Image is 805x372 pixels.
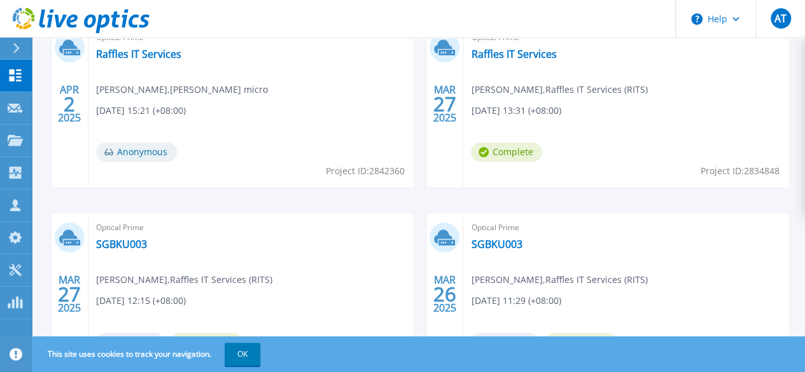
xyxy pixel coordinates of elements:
[57,271,81,317] div: MAR 2025
[96,294,186,308] span: [DATE] 12:15 (+08:00)
[225,343,260,366] button: OK
[96,238,147,251] a: SGBKU003
[96,333,164,352] span: Archived
[58,289,81,300] span: 27
[701,164,780,178] span: Project ID: 2834848
[471,273,647,287] span: [PERSON_NAME] , Raffles IT Services (RITS)
[471,83,647,97] span: [PERSON_NAME] , Raffles IT Services (RITS)
[96,221,407,235] span: Optical Prime
[171,333,242,352] span: Complete
[471,48,556,60] a: Raffles IT Services
[96,273,272,287] span: [PERSON_NAME] , Raffles IT Services (RITS)
[433,289,456,300] span: 26
[433,81,457,127] div: MAR 2025
[325,164,404,178] span: Project ID: 2842360
[57,81,81,127] div: APR 2025
[471,104,561,118] span: [DATE] 13:31 (+08:00)
[96,48,181,60] a: Raffles IT Services
[471,142,542,162] span: Complete
[471,221,781,235] span: Optical Prime
[471,333,539,352] span: Archived
[433,271,457,317] div: MAR 2025
[471,294,561,308] span: [DATE] 11:29 (+08:00)
[433,99,456,109] span: 27
[545,333,617,352] span: Complete
[35,343,260,366] span: This site uses cookies to track your navigation.
[96,142,177,162] span: Anonymous
[96,104,186,118] span: [DATE] 15:21 (+08:00)
[774,13,787,24] span: AT
[64,99,75,109] span: 2
[471,238,522,251] a: SGBKU003
[96,83,268,97] span: [PERSON_NAME] , [PERSON_NAME] micro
